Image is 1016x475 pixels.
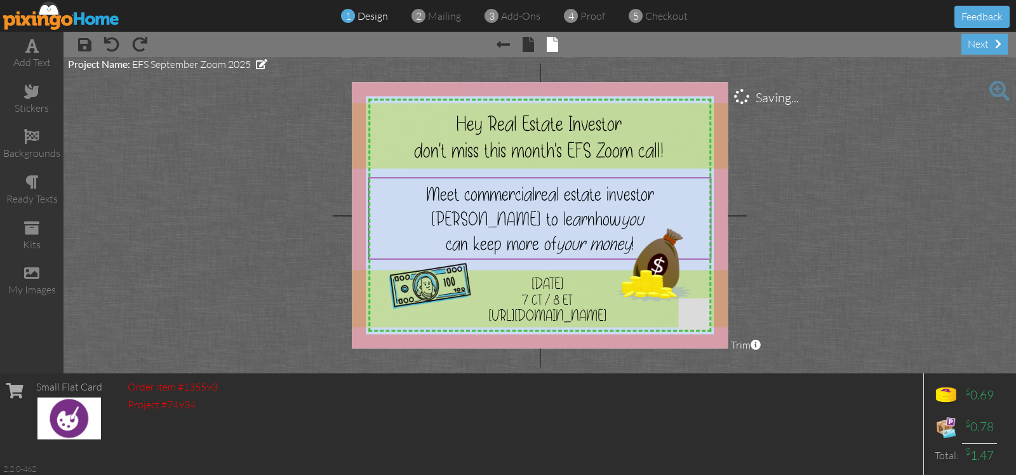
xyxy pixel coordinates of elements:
td: Total: [930,443,962,467]
span: 5 [633,9,639,23]
span: 2 [416,9,422,23]
span: your money [556,232,631,256]
span: real estate investor [535,182,654,206]
span: checkout [645,10,688,22]
span: Trim [731,338,761,352]
span: [URL][DOMAIN_NAME] [488,305,606,324]
span: add-ons [501,10,540,22]
span: 1 [345,9,351,23]
img: 20250910-202035-75ea46ee389d-1000.png [388,260,472,311]
span: [PERSON_NAME] to learn [431,207,595,231]
span: don't miss this month's EFS Zoom call! [414,137,664,164]
button: Feedback [954,6,1010,28]
span: 7 CT / 8 ET [522,291,572,309]
div: Project #74934 [128,398,218,412]
span: how [595,207,648,231]
span: design [358,10,388,22]
div: Small Flat Card [36,380,102,394]
span: 3 [489,9,495,23]
span: EFS September Zoom 2025 [132,58,251,70]
span: you [621,207,643,231]
span: can keep more of ! [446,232,634,256]
sup: $ [965,418,970,429]
td: 1.47 [962,443,997,467]
span: Project Name: [68,58,130,70]
span: [DATE] [531,274,563,293]
td: 0.69 [962,380,997,411]
span: Meet commercial [426,182,535,206]
sup: $ [965,446,970,457]
img: 20250910-202038-6150c5c22fec-1000.png [615,228,693,302]
div: Order item #135593 [128,380,218,394]
img: create-your-own-landscape.jpg [37,398,101,439]
td: 0.78 [962,411,997,443]
img: points-icon.png [933,383,959,408]
img: expense-icon.png [933,415,959,440]
div: 2.2.0-462 [3,463,36,474]
img: pixingo logo [3,1,120,30]
span: Hey Real Estate Investor [456,110,622,137]
span: 4 [568,9,574,23]
span: proof [580,10,605,22]
sup: $ [965,386,970,397]
span: mailing [428,10,461,22]
div: next [961,34,1008,55]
